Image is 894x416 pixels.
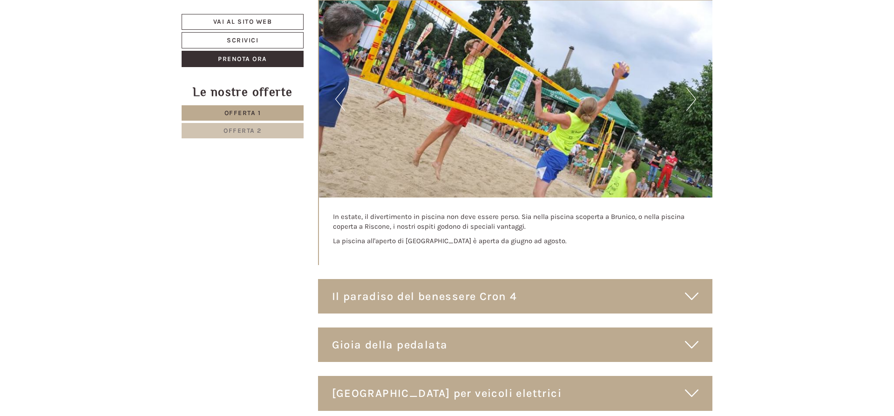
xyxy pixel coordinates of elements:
[14,27,146,34] div: Hotel B&B Feldmessner
[333,212,699,232] p: In estate, il divertimento in piscina non deve essere perso. Sia nella piscina scoperta a Brunico...
[182,51,304,67] a: Prenota ora
[318,327,713,362] div: Gioia della pedalata
[14,45,146,52] small: 07:17
[182,14,304,30] a: Vai al sito web
[686,88,696,111] button: Next
[182,32,304,48] a: Scrivici
[318,246,366,262] button: Invia
[224,109,261,117] span: Offerta 1
[164,7,202,23] div: giovedì
[333,236,699,246] p: La piscina all'aperto di [GEOGRAPHIC_DATA] è aperta da giugno ad agosto.
[335,88,345,111] button: Previous
[318,279,713,314] div: Il paradiso del benessere Cron 4
[318,376,713,410] div: [GEOGRAPHIC_DATA] per veicoli elettrici
[7,25,151,54] div: Buon giorno, come possiamo aiutarla?
[182,83,304,101] div: Le nostre offerte
[223,127,262,135] span: Offerta 2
